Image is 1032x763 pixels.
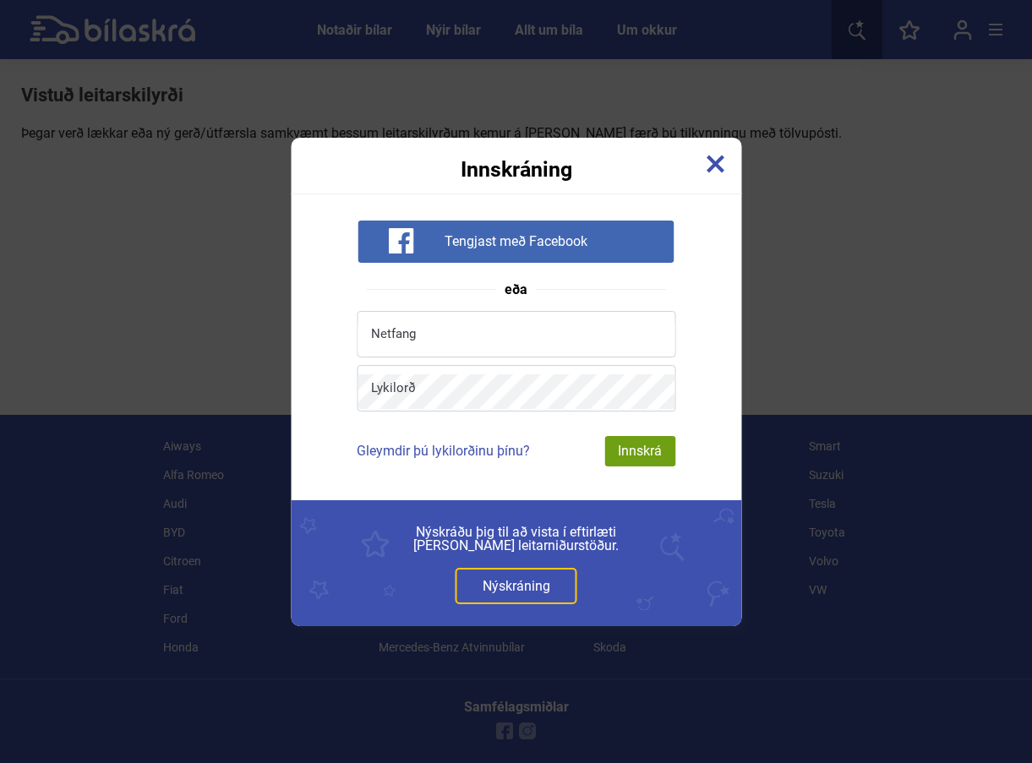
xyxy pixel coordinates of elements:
[604,436,675,466] div: Innskrá
[358,232,674,248] a: Tengjast með Facebook
[357,443,530,459] a: Gleymdir þú lykilorðinu þínu?
[445,233,587,250] span: Tengjast með Facebook
[706,155,724,173] img: close-x.svg
[496,283,536,297] span: eða
[291,138,741,180] div: Innskráning
[456,568,577,604] a: Nýskráning
[389,228,414,253] img: facebook-white-icon.svg
[329,526,703,553] span: Nýskráðu þig til að vista í eftirlæti [PERSON_NAME] leitarniðurstöður.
